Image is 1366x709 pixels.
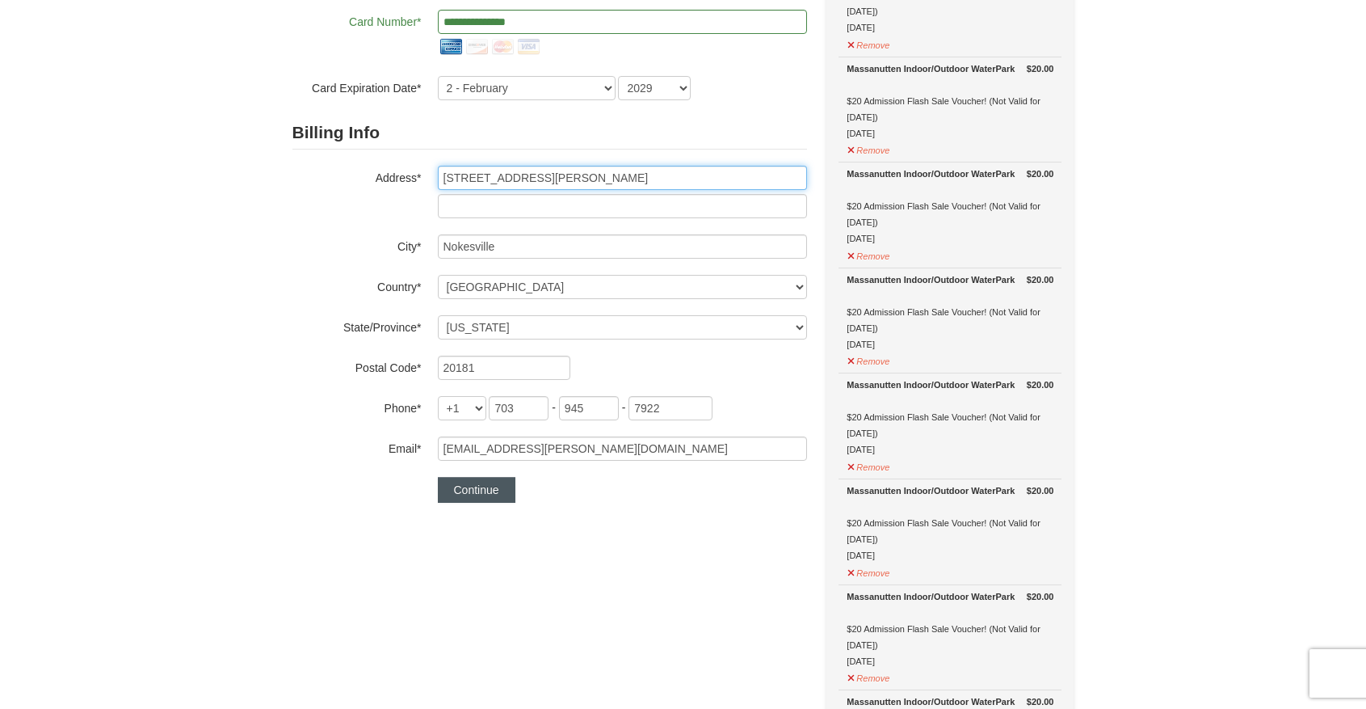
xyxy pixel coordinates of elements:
strong: $20.00 [1027,61,1054,77]
input: Postal Code [438,356,570,380]
div: $20 Admission Flash Sale Voucher! (Not Valid for [DATE]) [DATE] [847,61,1053,141]
button: Remove [847,244,890,264]
div: Massanutten Indoor/Outdoor WaterPark [847,272,1053,288]
div: $20 Admission Flash Sale Voucher! (Not Valid for [DATE]) [DATE] [847,377,1053,458]
div: Massanutten Indoor/Outdoor WaterPark [847,166,1053,182]
span: - [552,401,556,414]
label: Email* [292,437,422,457]
label: Address* [292,166,422,186]
div: Massanutten Indoor/Outdoor WaterPark [847,483,1053,499]
strong: $20.00 [1027,483,1054,499]
img: discover.png [464,34,490,60]
label: Country* [292,275,422,295]
label: State/Province* [292,315,422,336]
h2: Billing Info [292,116,807,150]
button: Continue [438,477,515,503]
div: $20 Admission Flash Sale Voucher! (Not Valid for [DATE]) [DATE] [847,589,1053,669]
div: Massanutten Indoor/Outdoor WaterPark [847,61,1053,77]
div: $20 Admission Flash Sale Voucher! (Not Valid for [DATE]) [DATE] [847,166,1053,247]
div: $20 Admission Flash Sale Voucher! (Not Valid for [DATE]) [DATE] [847,272,1053,352]
strong: $20.00 [1027,166,1054,182]
img: visa.png [515,34,541,60]
label: Postal Code* [292,356,422,376]
input: Billing Info [438,166,807,190]
button: Remove [847,666,890,686]
div: Massanutten Indoor/Outdoor WaterPark [847,377,1053,393]
span: - [622,401,626,414]
input: Email [438,437,807,461]
img: amex.png [438,34,464,60]
button: Remove [847,561,890,581]
button: Remove [847,138,890,158]
strong: $20.00 [1027,589,1054,605]
button: Remove [847,33,890,53]
button: Remove [847,349,890,369]
input: xxx [559,396,619,420]
label: Phone* [292,396,422,416]
label: City* [292,234,422,255]
strong: $20.00 [1027,272,1054,288]
label: Card Expiration Date* [292,76,422,96]
div: $20 Admission Flash Sale Voucher! (Not Valid for [DATE]) [DATE] [847,483,1053,563]
div: Massanutten Indoor/Outdoor WaterPark [847,589,1053,605]
button: Remove [847,455,890,475]
img: mastercard.png [490,34,515,60]
input: City [438,234,807,259]
input: xxxx [628,396,712,420]
strong: $20.00 [1027,377,1054,393]
label: Card Number* [292,10,422,30]
input: xxx [489,396,549,420]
